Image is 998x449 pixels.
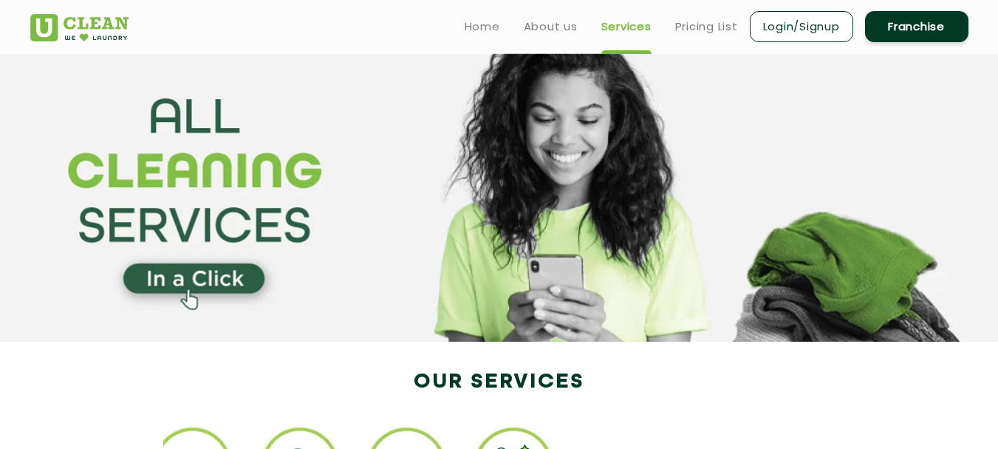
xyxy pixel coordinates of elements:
a: Services [601,18,652,36]
a: Pricing List [675,18,738,36]
a: Franchise [865,11,968,42]
a: Login/Signup [750,11,853,42]
a: About us [524,18,578,36]
img: UClean Laundry and Dry Cleaning [30,14,129,41]
a: Home [465,18,500,36]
